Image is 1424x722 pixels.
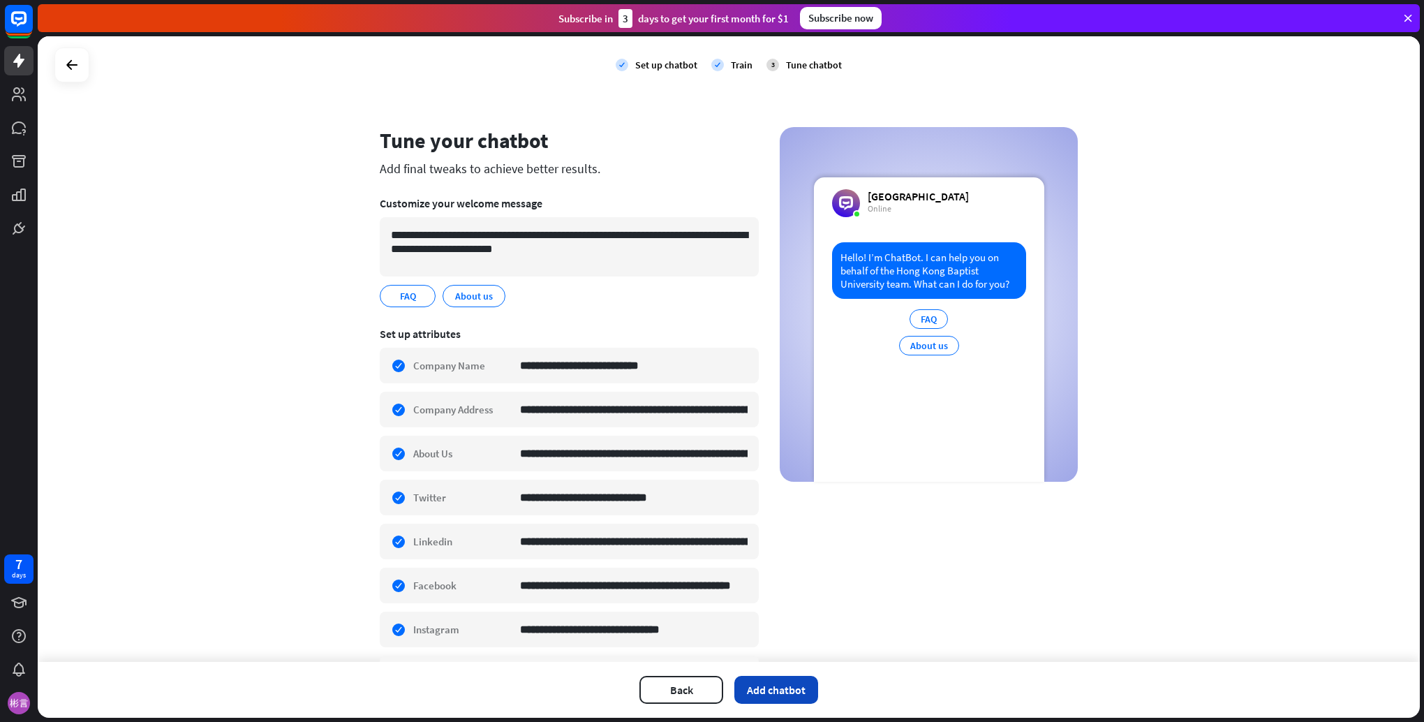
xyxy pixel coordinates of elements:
div: 3 [766,59,779,71]
div: Tune your chatbot [380,127,759,154]
span: About us [454,288,494,304]
div: Customize your welcome message [380,196,759,210]
div: Set up chatbot [635,59,697,71]
div: Add final tweaks to achieve better results. [380,161,759,177]
i: check [711,59,724,71]
div: 3 [618,9,632,28]
div: Train [731,59,752,71]
div: Tune chatbot [786,59,842,71]
a: 7 days [4,554,34,584]
div: [GEOGRAPHIC_DATA] [868,189,969,203]
div: About us [899,336,959,355]
button: Back [639,676,723,704]
button: Add chatbot [734,676,818,704]
button: Open LiveChat chat widget [11,6,53,47]
div: Online [868,203,969,214]
div: FAQ [910,309,948,329]
div: Subscribe now [800,7,882,29]
div: 7 [15,558,22,570]
i: check [616,59,628,71]
div: Set up attributes [380,327,759,341]
div: days [12,570,26,580]
div: Hello! I’m ChatBot. I can help you on behalf of the Hong Kong Baptist University team. What can I... [832,242,1026,299]
div: Subscribe in days to get your first month for $1 [558,9,789,28]
span: FAQ [399,288,417,304]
